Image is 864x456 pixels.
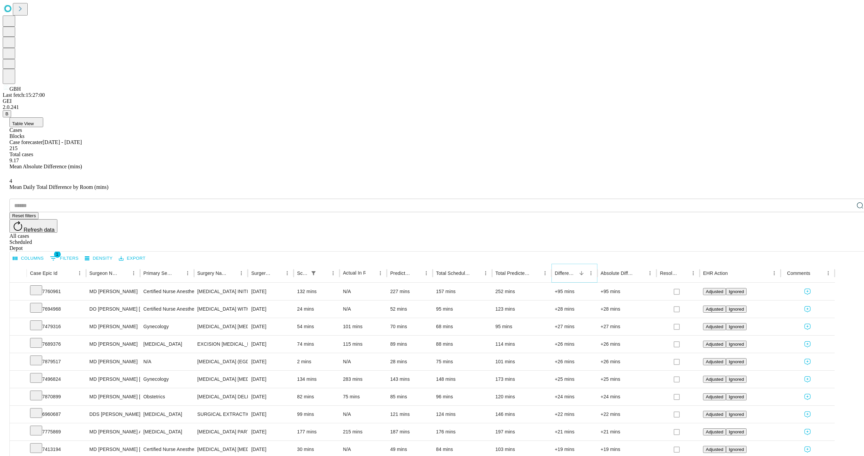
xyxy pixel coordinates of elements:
div: MD [PERSON_NAME] [89,318,137,335]
div: 7496824 [30,371,83,388]
div: 176 mins [436,423,489,440]
div: 75 mins [343,388,383,405]
div: Predicted In Room Duration [390,270,411,276]
button: Menu [75,268,84,278]
button: Ignored [726,446,747,453]
div: 96 mins [436,388,489,405]
div: Scheduled In Room Duration [297,270,308,276]
button: Sort [273,268,282,278]
button: Adjusted [703,446,726,453]
div: 1 active filter [309,268,318,278]
span: Ignored [729,377,744,382]
button: Sort [58,268,67,278]
div: 146 mins [495,406,548,423]
button: Expand [13,339,23,350]
span: Adjusted [706,447,723,452]
div: 187 mins [390,423,429,440]
div: 197 mins [495,423,548,440]
span: Ignored [729,447,744,452]
div: Gynecology [143,318,191,335]
div: [MEDICAL_DATA] PARTIAL [197,423,245,440]
div: 123 mins [495,301,548,318]
span: Adjusted [706,429,723,434]
div: [MEDICAL_DATA] WITH [MEDICAL_DATA] AND/OR [MEDICAL_DATA] WITH OR WITHOUT D\T\C [197,301,245,318]
div: 148 mins [436,371,489,388]
div: MD [PERSON_NAME] [89,353,137,370]
span: Adjusted [706,412,723,417]
button: Reset filters [9,212,38,219]
button: Expand [13,444,23,456]
div: [DATE] [251,336,290,353]
span: Ignored [729,394,744,399]
div: 24 mins [297,301,336,318]
div: [DATE] [251,423,290,440]
div: MD [PERSON_NAME] [PERSON_NAME] Md [89,388,137,405]
button: Adjusted [703,428,726,435]
div: [MEDICAL_DATA] [143,406,191,423]
button: Menu [540,268,550,278]
div: 6960687 [30,406,83,423]
div: +28 mins [555,301,594,318]
div: +26 mins [601,336,653,353]
div: [MEDICAL_DATA] INITIAL > 10 CM REDUCIBLE [197,283,245,300]
button: Ignored [726,393,747,400]
button: B [3,110,11,117]
div: Case Epic Id [30,270,57,276]
button: Menu [237,268,246,278]
div: MD [PERSON_NAME] A Md [89,423,137,440]
div: EXCISION [MEDICAL_DATA] LESION EXCEPT [MEDICAL_DATA] TRUNK ETC 2.1 TO 3.0CM [197,336,245,353]
span: 215 [9,145,18,151]
button: Menu [328,268,338,278]
div: 75 mins [436,353,489,370]
button: Ignored [726,376,747,383]
button: Sort [173,268,183,278]
div: +95 mins [601,283,653,300]
div: 252 mins [495,283,548,300]
div: +28 mins [601,301,653,318]
div: [MEDICAL_DATA] DELIVERY AND [MEDICAL_DATA] CARE [197,388,245,405]
button: Ignored [726,358,747,365]
div: 89 mins [390,336,429,353]
div: N/A [343,301,383,318]
span: 9.17 [9,158,19,163]
div: 121 mins [390,406,429,423]
div: [DATE] [251,353,290,370]
div: Surgery Date [251,270,272,276]
span: Total cases [9,151,33,157]
div: +25 mins [555,371,594,388]
button: Expand [13,356,23,368]
button: Select columns [11,253,46,264]
div: +27 mins [601,318,653,335]
div: 82 mins [297,388,336,405]
div: 124 mins [436,406,489,423]
div: [MEDICAL_DATA] [MEDICAL_DATA] REMOVAL TUBES AND/OR OVARIES FOR UTERUS 250GM OR LESS [197,371,245,388]
div: +25 mins [601,371,653,388]
button: Sort [119,268,129,278]
button: Adjusted [703,411,726,418]
button: Sort [319,268,328,278]
div: Total Scheduled Duration [436,270,471,276]
div: [MEDICAL_DATA] [143,336,191,353]
button: Expand [13,374,23,386]
span: Ignored [729,412,744,417]
div: [DATE] [251,406,290,423]
div: Difference [555,270,576,276]
div: 2 mins [297,353,336,370]
div: 7879517 [30,353,83,370]
div: +24 mins [555,388,594,405]
button: Adjusted [703,306,726,313]
span: 4 [9,178,12,184]
div: +22 mins [601,406,653,423]
div: 85 mins [390,388,429,405]
div: [DATE] [251,301,290,318]
div: 95 mins [436,301,489,318]
button: Sort [227,268,237,278]
div: [MEDICAL_DATA] [143,423,191,440]
div: +21 mins [555,423,594,440]
div: [MEDICAL_DATA] (EGD), FLEXIBLE, TRANSORAL, DIAGNOSTIC [197,353,245,370]
div: MD [PERSON_NAME] [PERSON_NAME] Md [89,371,137,388]
span: Adjusted [706,394,723,399]
div: Primary Service [143,270,173,276]
div: +24 mins [601,388,653,405]
div: SURGICAL EXTRACTION ERUPTED TOOTH [197,406,245,423]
